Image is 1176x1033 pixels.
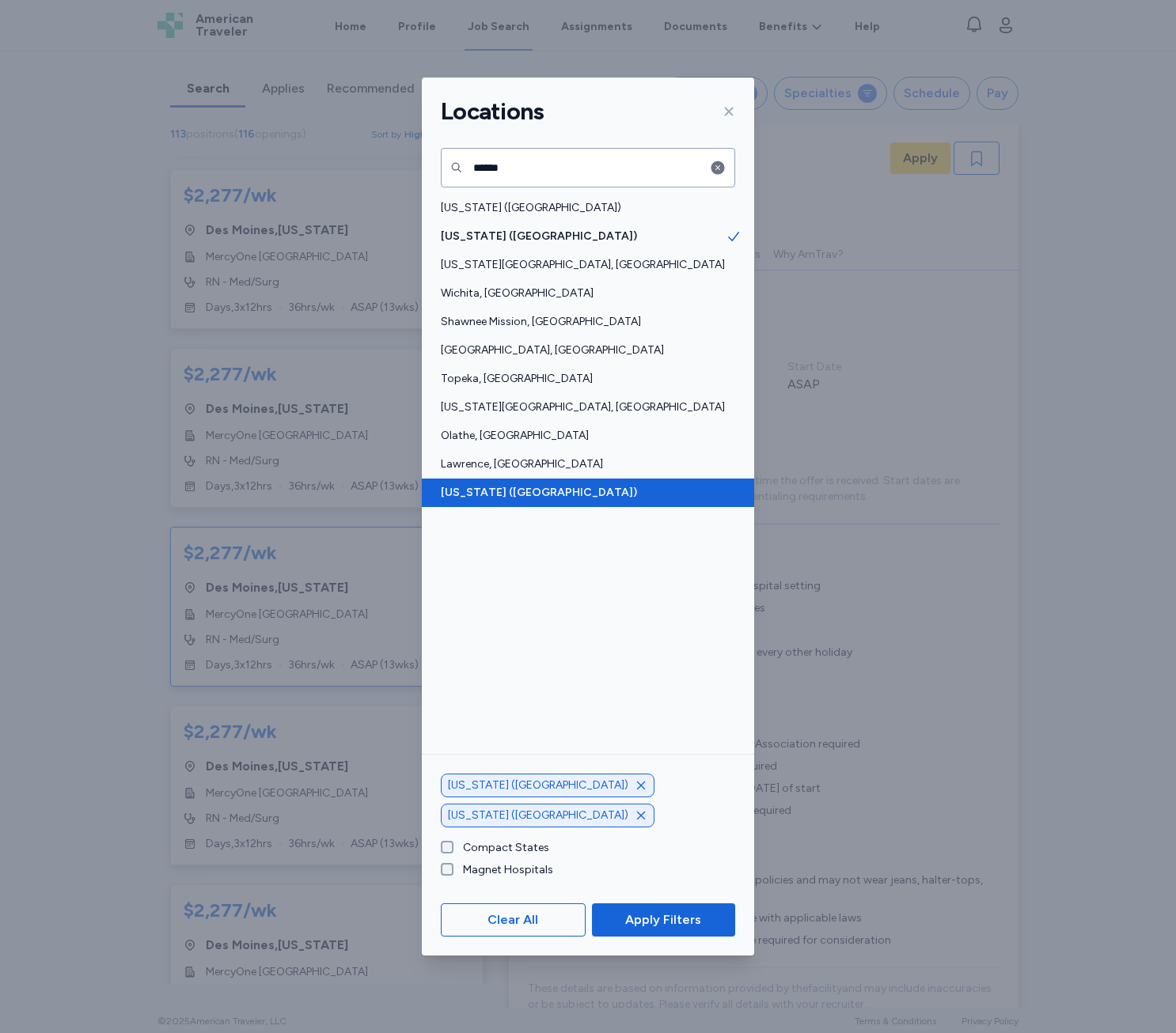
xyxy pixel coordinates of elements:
span: Lawrence, [GEOGRAPHIC_DATA] [441,456,726,472]
label: Magnet Hospitals [453,862,553,878]
span: [US_STATE] ([GEOGRAPHIC_DATA]) [441,485,726,501]
span: [US_STATE] ([GEOGRAPHIC_DATA]) [448,778,628,793]
label: Compact States [453,840,549,856]
span: Wichita, [GEOGRAPHIC_DATA] [441,286,726,301]
span: Apply Filters [625,910,701,929]
span: [US_STATE] ([GEOGRAPHIC_DATA]) [448,808,628,823]
button: Clear All [441,903,586,937]
span: [US_STATE][GEOGRAPHIC_DATA], [GEOGRAPHIC_DATA] [441,257,726,273]
span: Olathe, [GEOGRAPHIC_DATA] [441,428,726,444]
h1: Locations [441,96,544,127]
span: [US_STATE][GEOGRAPHIC_DATA], [GEOGRAPHIC_DATA] [441,399,726,415]
span: Clear All [487,910,538,929]
span: Topeka, [GEOGRAPHIC_DATA] [441,371,726,387]
span: [US_STATE] ([GEOGRAPHIC_DATA]) [441,200,726,216]
span: [GEOGRAPHIC_DATA], [GEOGRAPHIC_DATA] [441,342,726,358]
span: [US_STATE] ([GEOGRAPHIC_DATA]) [441,229,726,244]
span: Shawnee Mission, [GEOGRAPHIC_DATA] [441,314,726,330]
button: Apply Filters [592,903,735,937]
